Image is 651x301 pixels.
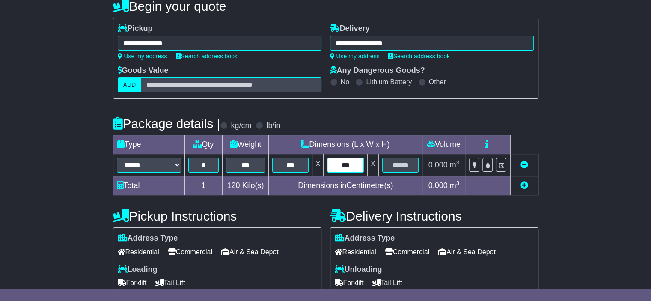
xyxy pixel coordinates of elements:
[184,135,222,154] td: Qty
[227,181,240,190] span: 120
[176,53,238,60] a: Search address book
[168,245,212,259] span: Commercial
[113,176,184,195] td: Total
[222,135,268,154] td: Weight
[335,234,395,243] label: Address Type
[118,265,158,274] label: Loading
[456,159,460,166] sup: 3
[330,24,370,33] label: Delivery
[118,66,169,75] label: Goods Value
[450,161,460,169] span: m
[456,180,460,186] sup: 3
[341,78,349,86] label: No
[335,245,376,259] span: Residential
[330,66,425,75] label: Any Dangerous Goods?
[118,77,142,92] label: AUD
[312,154,324,176] td: x
[429,78,446,86] label: Other
[221,245,279,259] span: Air & Sea Depot
[335,265,382,274] label: Unloading
[155,276,185,289] span: Tail Lift
[330,53,380,60] a: Use my address
[266,121,280,131] label: lb/in
[118,245,159,259] span: Residential
[118,53,167,60] a: Use my address
[118,234,178,243] label: Address Type
[268,135,422,154] td: Dimensions (L x W x H)
[222,176,268,195] td: Kilo(s)
[372,276,402,289] span: Tail Lift
[428,181,448,190] span: 0.000
[428,161,448,169] span: 0.000
[366,78,412,86] label: Lithium Battery
[520,161,528,169] a: Remove this item
[335,276,364,289] span: Forklift
[367,154,378,176] td: x
[330,209,538,223] h4: Delivery Instructions
[113,209,321,223] h4: Pickup Instructions
[231,121,251,131] label: kg/cm
[184,176,222,195] td: 1
[118,276,147,289] span: Forklift
[268,176,422,195] td: Dimensions in Centimetre(s)
[422,135,465,154] td: Volume
[450,181,460,190] span: m
[113,135,184,154] td: Type
[113,116,220,131] h4: Package details |
[388,53,450,60] a: Search address book
[118,24,153,33] label: Pickup
[438,245,496,259] span: Air & Sea Depot
[385,245,429,259] span: Commercial
[520,181,528,190] a: Add new item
